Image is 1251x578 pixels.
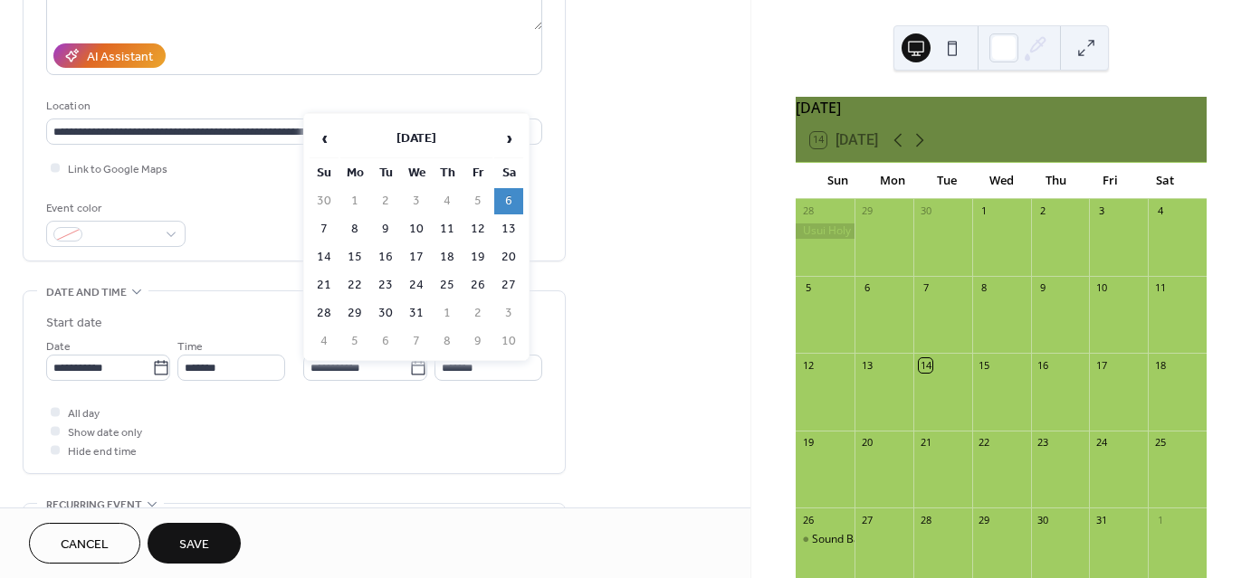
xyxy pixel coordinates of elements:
[1138,163,1192,199] div: Sat
[920,163,974,199] div: Tue
[340,188,369,214] td: 1
[87,48,153,67] div: AI Assistant
[433,216,462,242] td: 11
[978,436,991,450] div: 22
[1153,358,1167,372] div: 18
[340,328,369,355] td: 5
[148,523,241,564] button: Save
[371,300,400,327] td: 30
[1083,163,1137,199] div: Fri
[29,523,140,564] button: Cancel
[340,216,369,242] td: 8
[310,120,338,156] span: ‹
[801,358,815,372] div: 12
[495,120,522,156] span: ›
[801,281,815,295] div: 5
[310,328,339,355] td: 4
[1036,436,1050,450] div: 23
[371,160,400,186] th: Tu
[860,204,874,218] div: 29
[1094,358,1108,372] div: 17
[494,160,523,186] th: Sa
[860,513,874,526] div: 27
[1036,513,1050,526] div: 30
[796,97,1207,118] div: [DATE]
[1094,436,1108,450] div: 24
[801,513,815,526] div: 26
[1036,358,1050,372] div: 16
[402,328,431,355] td: 7
[1094,281,1108,295] div: 10
[433,188,462,214] td: 4
[463,328,492,355] td: 9
[402,300,431,327] td: 31
[463,216,492,242] td: 12
[494,244,523,270] td: 20
[46,97,539,116] div: Location
[494,188,523,214] td: 6
[919,513,932,526] div: 28
[494,328,523,355] td: 10
[68,404,100,423] span: All day
[919,204,932,218] div: 30
[919,281,932,295] div: 7
[860,436,874,450] div: 20
[310,188,339,214] td: 30
[1153,513,1167,526] div: 1
[978,281,991,295] div: 8
[310,244,339,270] td: 14
[463,188,492,214] td: 5
[494,272,523,298] td: 27
[494,300,523,327] td: 3
[46,314,102,333] div: Start date
[402,272,431,298] td: 24
[177,337,203,356] span: Time
[340,244,369,270] td: 15
[1028,163,1083,199] div: Thu
[402,216,431,242] td: 10
[310,272,339,298] td: 21
[974,163,1028,199] div: Wed
[1094,204,1108,218] div: 3
[46,337,71,356] span: Date
[433,272,462,298] td: 25
[402,160,431,186] th: We
[860,281,874,295] div: 6
[340,272,369,298] td: 22
[310,216,339,242] td: 7
[68,423,142,442] span: Show date only
[433,300,462,327] td: 1
[919,358,932,372] div: 14
[810,163,864,199] div: Sun
[340,300,369,327] td: 29
[494,216,523,242] td: 13
[46,283,127,302] span: Date and time
[310,160,339,186] th: Su
[812,532,927,547] div: Sound Bath Meditation
[371,244,400,270] td: 16
[433,160,462,186] th: Th
[68,442,137,461] span: Hide end time
[68,160,167,179] span: Link to Google Maps
[46,199,182,218] div: Event color
[433,328,462,355] td: 8
[796,532,855,547] div: Sound Bath Meditation
[46,496,142,515] span: Recurring event
[310,300,339,327] td: 28
[796,223,855,239] div: Usui Holy Fire Reiki II - Level 1 & 2 Classes
[340,160,369,186] th: Mo
[371,216,400,242] td: 9
[801,436,815,450] div: 19
[1153,436,1167,450] div: 25
[463,160,492,186] th: Fr
[371,328,400,355] td: 6
[433,244,462,270] td: 18
[1036,204,1050,218] div: 2
[371,188,400,214] td: 2
[179,535,209,554] span: Save
[61,535,109,554] span: Cancel
[860,358,874,372] div: 13
[919,436,932,450] div: 21
[978,204,991,218] div: 1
